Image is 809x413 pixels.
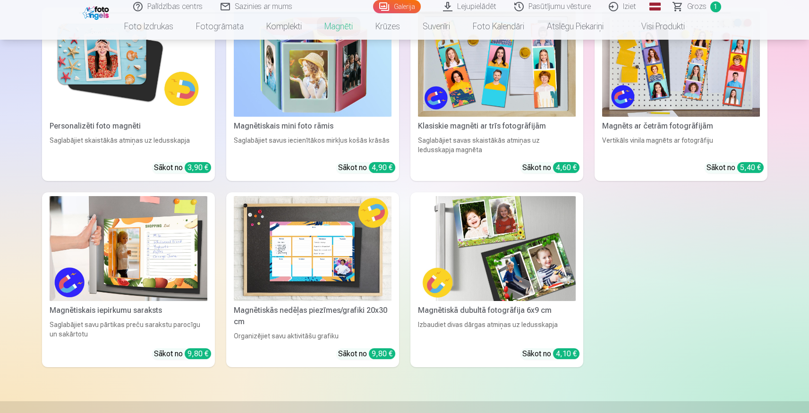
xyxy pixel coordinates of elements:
a: Personalizēti foto magnētiPersonalizēti foto magnētiSaglabājiet skaistākās atmiņas uz ledusskapja... [42,8,215,181]
a: Fotogrāmata [185,13,255,40]
div: 5,40 € [737,162,764,173]
img: /fa1 [83,4,111,20]
a: Magnēts ar četrām fotogrāfijāmMagnēts ar četrām fotogrāfijāmVertikāls vinila magnēts ar fotogrāfi... [595,8,767,181]
a: Foto kalendāri [461,13,536,40]
a: Komplekti [255,13,313,40]
div: Saglabājiet savas skaistākās atmiņas uz ledusskapja magnēta [414,136,579,155]
img: Magnēts ar četrām fotogrāfijām [602,11,760,117]
div: Magnētiskās nedēļas piezīmes/grafiki 20x30 cm [230,305,395,327]
a: Klasiskie magnēti ar trīs fotogrāfijāmKlasiskie magnēti ar trīs fotogrāfijāmSaglabājiet savas ska... [410,8,583,181]
div: Sākot no [154,162,211,173]
img: Magnētiskais iepirkumu saraksts [50,196,207,301]
div: Saglabājiet skaistākās atmiņas uz ledusskapja [46,136,211,155]
div: Magnētiskais mini foto rāmis [230,120,395,132]
a: Krūzes [364,13,411,40]
div: Magnēts ar četrām fotogrāfijām [598,120,764,132]
div: 9,80 € [185,348,211,359]
a: Magnētiskā dubultā fotogrāfija 6x9 cmMagnētiskā dubultā fotogrāfija 6x9 cmIzbaudiet divas dārgas ... [410,192,583,368]
div: Magnētiskais iepirkumu saraksts [46,305,211,316]
a: Magnētiskās nedēļas piezīmes/grafiki 20x30 cmMagnētiskās nedēļas piezīmes/grafiki 20x30 cmOrganiz... [226,192,399,368]
img: Klasiskie magnēti ar trīs fotogrāfijām [418,11,576,117]
div: Izbaudiet divas dārgas atmiņas uz ledusskapja [414,320,579,341]
div: Sākot no [522,348,579,360]
div: Vertikāls vinila magnēts ar fotogrāfiju [598,136,764,155]
a: Foto izdrukas [113,13,185,40]
a: Magnētiskais iepirkumu sarakstsMagnētiskais iepirkumu sarakstsSaglabājiet savu pārtikas preču sar... [42,192,215,368]
img: Magnētiskā dubultā fotogrāfija 6x9 cm [418,196,576,301]
a: Magnētiskais mini foto rāmisMagnētiskais mini foto rāmisSaglabājiet savus iecienītākos mirkļus ko... [226,8,399,181]
img: Magnētiskais mini foto rāmis [234,11,392,117]
a: Suvenīri [411,13,461,40]
a: Magnēti [313,13,364,40]
div: 4,10 € [553,348,579,359]
div: Sākot no [522,162,579,173]
div: 9,80 € [369,348,395,359]
div: Organizējiet savu aktivitāšu grafiku [230,331,395,341]
div: Saglabājiet savu pārtikas preču sarakstu parocīgu un sakārtotu [46,320,211,341]
div: Sākot no [338,348,395,360]
span: Grozs [687,1,707,12]
div: Klasiskie magnēti ar trīs fotogrāfijām [414,120,579,132]
div: Sākot no [338,162,395,173]
a: Visi produkti [615,13,696,40]
div: Sākot no [707,162,764,173]
div: Magnētiskā dubultā fotogrāfija 6x9 cm [414,305,579,316]
div: 4,60 € [553,162,579,173]
div: 3,90 € [185,162,211,173]
div: Personalizēti foto magnēti [46,120,211,132]
a: Atslēgu piekariņi [536,13,615,40]
div: 4,90 € [369,162,395,173]
span: 1 [710,1,721,12]
div: Saglabājiet savus iecienītākos mirkļus košās krāsās [230,136,395,155]
img: Personalizēti foto magnēti [50,11,207,117]
div: Sākot no [154,348,211,360]
img: Magnētiskās nedēļas piezīmes/grafiki 20x30 cm [234,196,392,301]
